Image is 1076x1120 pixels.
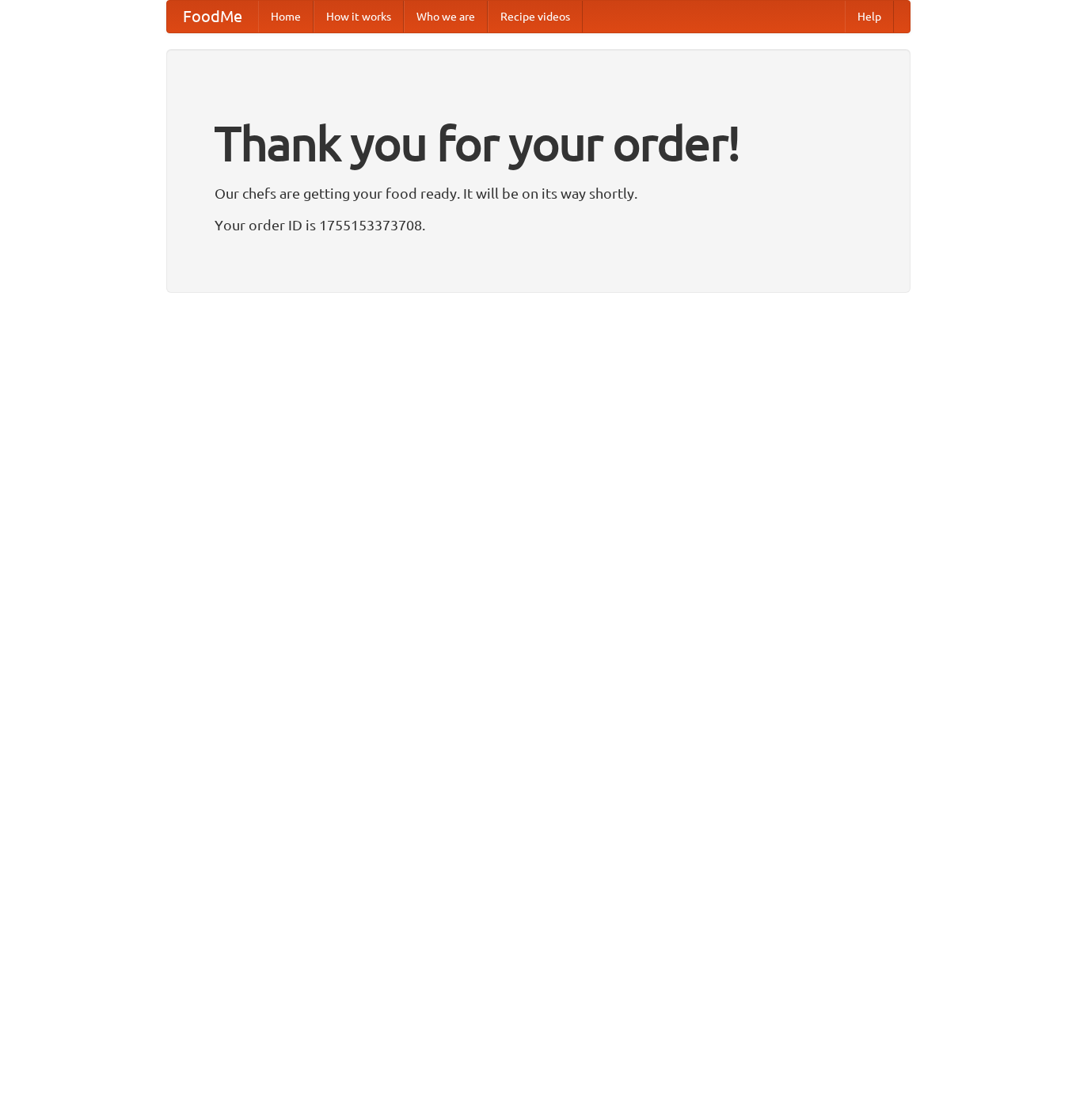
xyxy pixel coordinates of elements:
p: Our chefs are getting your food ready. It will be on its way shortly. [215,181,862,205]
p: Your order ID is 1755153373708. [215,213,862,237]
a: Recipe videos [488,1,583,32]
a: Who we are [404,1,488,32]
a: FoodMe [167,1,258,32]
h1: Thank you for your order! [215,105,862,181]
a: Home [258,1,314,32]
a: Help [845,1,894,32]
a: How it works [314,1,404,32]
